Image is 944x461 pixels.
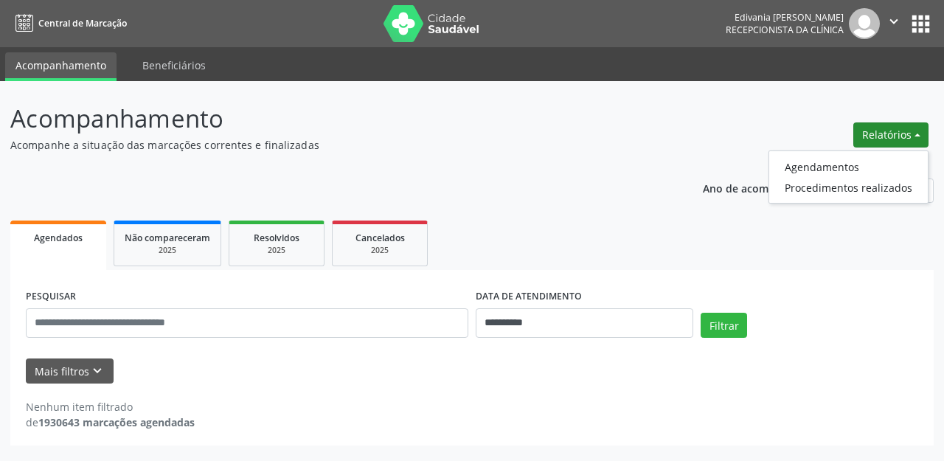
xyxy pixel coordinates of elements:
a: Procedimentos realizados [769,177,928,198]
a: Acompanhamento [5,52,117,81]
label: PESQUISAR [26,285,76,308]
div: de [26,415,195,430]
ul: Relatórios [768,150,929,204]
div: 2025 [240,245,313,256]
span: Recepcionista da clínica [726,24,844,36]
span: Central de Marcação [38,17,127,30]
p: Acompanhamento [10,100,656,137]
div: Edivania [PERSON_NAME] [726,11,844,24]
div: 2025 [343,245,417,256]
p: Acompanhe a situação das marcações correntes e finalizadas [10,137,656,153]
div: 2025 [125,245,210,256]
span: Agendados [34,232,83,244]
i: keyboard_arrow_down [89,363,105,379]
button: apps [908,11,934,37]
span: Cancelados [355,232,405,244]
a: Central de Marcação [10,11,127,35]
label: DATA DE ATENDIMENTO [476,285,582,308]
button: Mais filtroskeyboard_arrow_down [26,358,114,384]
a: Beneficiários [132,52,216,78]
p: Ano de acompanhamento [703,178,833,197]
span: Não compareceram [125,232,210,244]
i:  [886,13,902,30]
button:  [880,8,908,39]
span: Resolvidos [254,232,299,244]
div: Nenhum item filtrado [26,399,195,415]
button: Relatórios [853,122,929,148]
img: img [849,8,880,39]
button: Filtrar [701,313,747,338]
strong: 1930643 marcações agendadas [38,415,195,429]
a: Agendamentos [769,156,928,177]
